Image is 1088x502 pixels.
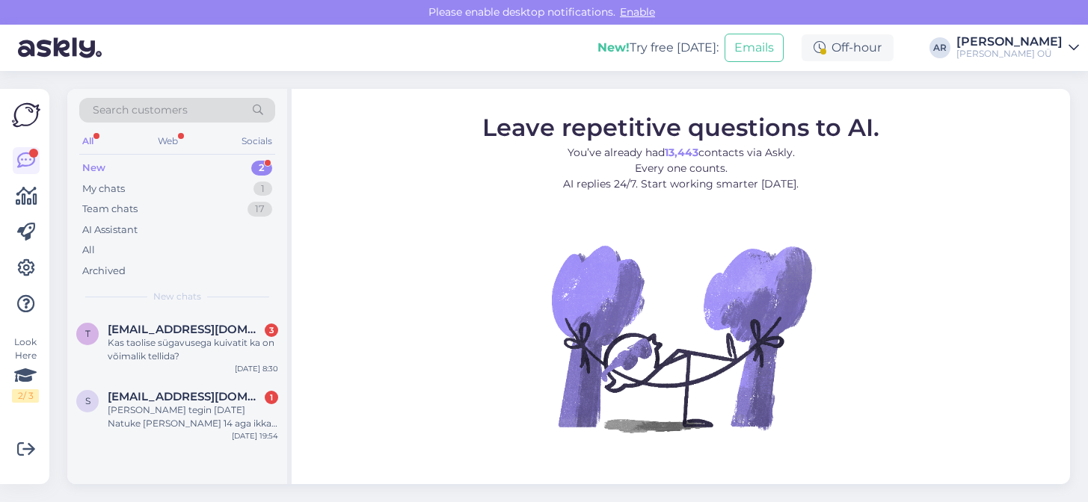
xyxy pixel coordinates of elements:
div: Web [155,131,181,151]
span: toomingaskaire@gmail.com [108,323,263,336]
span: stammkatlin@gmail.com [108,390,263,403]
div: Team chats [82,202,138,217]
span: Leave repetitive questions to AI. [482,112,879,141]
div: [PERSON_NAME] tegin [DATE] Natuke [PERSON_NAME] 14 aga ikka näitab, et makse ootel. [108,403,278,430]
div: Socials [239,131,275,151]
div: AR [929,37,950,58]
div: [PERSON_NAME] OÜ [956,48,1063,60]
div: My chats [82,182,125,196]
div: 17 [248,202,272,217]
img: Askly Logo [12,101,40,129]
span: s [85,395,90,406]
div: Archived [82,264,126,279]
button: Emails [725,34,784,62]
div: [DATE] 8:30 [235,363,278,374]
b: 13,443 [665,145,698,158]
div: 3 [265,323,278,337]
span: New chats [153,290,201,303]
div: 2 / 3 [12,389,39,403]
a: [PERSON_NAME][PERSON_NAME] OÜ [956,36,1079,60]
div: Look Here [12,335,39,403]
div: [PERSON_NAME] [956,36,1063,48]
img: No Chat active [547,203,816,472]
div: Off-hour [802,34,894,61]
div: All [82,243,95,258]
div: [DATE] 19:54 [232,430,278,441]
div: Kas taolise sügavusega kuivatit ka on võimalik tellida? [108,336,278,363]
div: 1 [253,182,272,196]
span: Search customers [93,102,188,118]
span: t [85,328,90,339]
div: AI Assistant [82,223,138,238]
b: New! [597,40,630,55]
span: Enable [615,5,660,19]
div: Try free [DATE]: [597,39,719,57]
div: New [82,161,105,176]
p: You’ve already had contacts via Askly. Every one counts. AI replies 24/7. Start working smarter [... [482,144,879,191]
div: All [79,131,96,151]
div: 1 [265,391,278,404]
div: 2 [251,161,272,176]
